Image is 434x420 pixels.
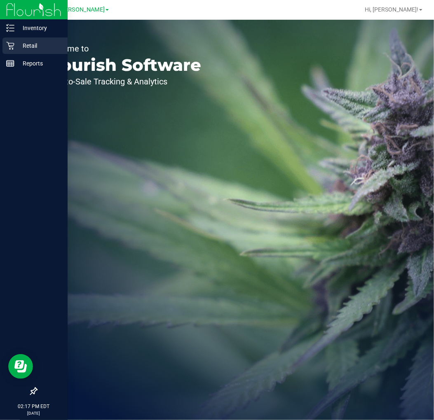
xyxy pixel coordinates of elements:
p: [DATE] [4,410,64,416]
p: Seed-to-Sale Tracking & Analytics [45,77,201,86]
p: Welcome to [45,44,201,53]
p: Flourish Software [45,57,201,73]
p: Inventory [14,23,64,33]
p: 02:17 PM EDT [4,403,64,410]
inline-svg: Retail [6,42,14,50]
p: Retail [14,41,64,51]
p: Reports [14,58,64,68]
inline-svg: Reports [6,59,14,68]
inline-svg: Inventory [6,24,14,32]
span: Hi, [PERSON_NAME]! [365,6,418,13]
iframe: Resource center [8,354,33,379]
span: [PERSON_NAME] [59,6,105,13]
